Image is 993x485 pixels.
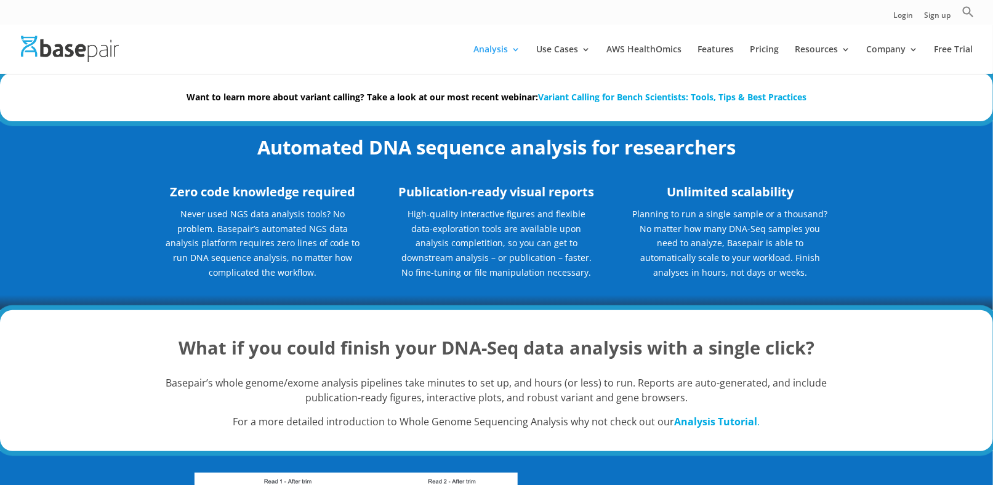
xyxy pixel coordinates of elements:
strong: Analysis Tutorial [675,415,758,428]
p: Planning to run a single sample or a thousand? No matter how many DNA-Seq samples you need to ana... [632,207,829,280]
a: AWS HealthOmics [606,45,681,74]
img: Basepair [21,36,119,62]
h3: Publication-ready visual reports [398,183,595,207]
strong: What if you could finish your DNA-Seq data analysis with a single click? [179,335,814,359]
a: Analysis [473,45,520,74]
a: Company [866,45,919,74]
a: Variant Calling for Bench Scientists: Tools, Tips & Best Practices [538,91,806,103]
p: Basepair’s whole genome/exome analysis pipelines take minutes to set up, and hours (or less) to r... [164,376,829,415]
p: Never used NGS data analysis tools? No problem. Basepair’s automated NGS data analysis platform r... [164,207,361,289]
a: Analysis Tutorial. [675,415,760,428]
p: For a more detailed introduction to Whole Genome Sequencing Analysis why not check out our [164,415,829,430]
h3: Unlimited scalability [632,183,829,207]
strong: Want to learn more about variant calling? Take a look at our most recent webinar: [187,91,806,103]
p: High-quality interactive figures and flexible data-exploration tools are available upon analysis ... [398,207,595,280]
a: Sign up [925,12,951,25]
a: Free Trial [935,45,973,74]
a: Use Cases [536,45,590,74]
h3: Zero code knowledge required [164,183,361,207]
a: Login [894,12,914,25]
a: Search Icon Link [962,6,975,25]
a: Resources [795,45,850,74]
strong: Automated DNA sequence analysis for researchers [257,134,736,160]
a: Pricing [750,45,779,74]
svg: Search [962,6,975,18]
a: Features [698,45,734,74]
iframe: Drift Widget Chat Controller [931,423,978,470]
